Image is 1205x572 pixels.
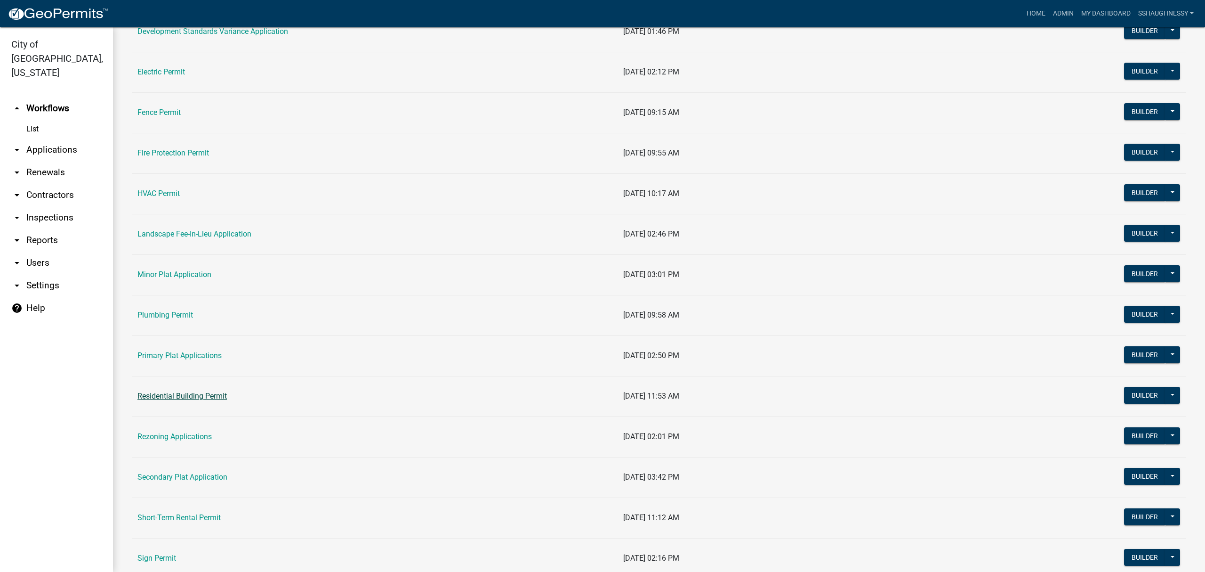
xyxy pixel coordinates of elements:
button: Builder [1124,144,1165,161]
a: My Dashboard [1077,5,1134,23]
i: arrow_drop_down [11,189,23,201]
button: Builder [1124,22,1165,39]
a: Residential Building Permit [137,392,227,400]
a: Landscape Fee-In-Lieu Application [137,229,251,238]
a: Fence Permit [137,108,181,117]
a: Rezoning Applications [137,432,212,441]
i: arrow_drop_down [11,235,23,246]
span: [DATE] 03:42 PM [623,473,679,482]
button: Builder [1124,549,1165,566]
a: HVAC Permit [137,189,180,198]
a: Primary Plat Applications [137,351,222,360]
a: Sign Permit [137,554,176,563]
a: Minor Plat Application [137,270,211,279]
button: Builder [1124,427,1165,444]
a: Development Standards Variance Application [137,27,288,36]
span: [DATE] 10:17 AM [623,189,679,198]
span: [DATE] 02:16 PM [623,554,679,563]
i: arrow_drop_down [11,257,23,269]
span: [DATE] 02:46 PM [623,229,679,238]
button: Builder [1124,265,1165,282]
a: Secondary Plat Application [137,473,227,482]
button: Builder [1124,508,1165,525]
button: Builder [1124,306,1165,323]
i: arrow_drop_down [11,167,23,178]
span: [DATE] 02:01 PM [623,432,679,441]
a: Admin [1049,5,1077,23]
button: Builder [1124,387,1165,404]
span: [DATE] 02:12 PM [623,67,679,76]
button: Builder [1124,184,1165,201]
button: Builder [1124,103,1165,120]
a: Fire Protection Permit [137,148,209,157]
i: help [11,302,23,314]
i: arrow_drop_down [11,212,23,223]
span: [DATE] 09:15 AM [623,108,679,117]
button: Builder [1124,225,1165,242]
a: Short-Term Rental Permit [137,513,221,522]
a: Electric Permit [137,67,185,76]
span: [DATE] 09:55 AM [623,148,679,157]
a: Plumbing Permit [137,311,193,319]
i: arrow_drop_down [11,144,23,155]
span: [DATE] 03:01 PM [623,270,679,279]
span: [DATE] 02:50 PM [623,351,679,360]
i: arrow_drop_up [11,103,23,114]
a: Home [1023,5,1049,23]
button: Builder [1124,63,1165,80]
button: Builder [1124,468,1165,485]
span: [DATE] 11:12 AM [623,513,679,522]
span: [DATE] 09:58 AM [623,311,679,319]
span: [DATE] 01:46 PM [623,27,679,36]
span: [DATE] 11:53 AM [623,392,679,400]
i: arrow_drop_down [11,280,23,291]
a: sshaughnessy [1134,5,1197,23]
button: Builder [1124,346,1165,363]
